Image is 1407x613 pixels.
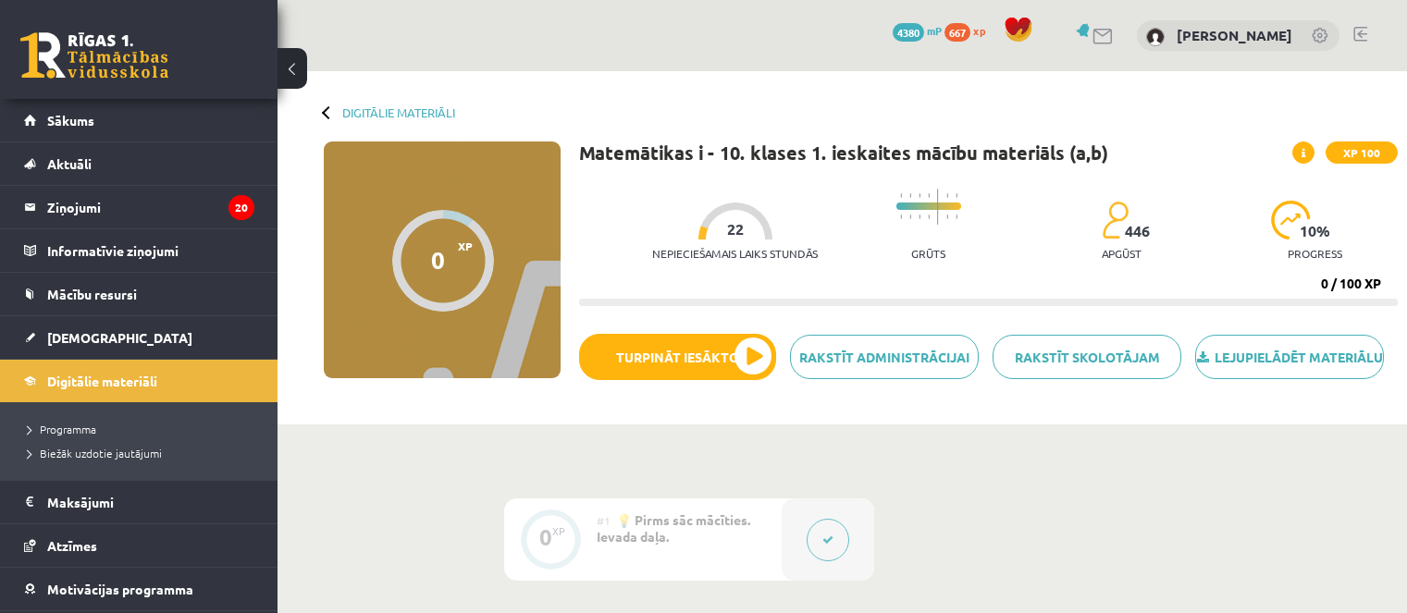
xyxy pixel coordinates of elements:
[937,189,939,225] img: icon-long-line-d9ea69661e0d244f92f715978eff75569469978d946b2353a9bb055b3ed8787d.svg
[47,286,137,302] span: Mācību resursi
[47,373,157,389] span: Digitālie materiāli
[47,186,254,228] legend: Ziņojumi
[47,155,92,172] span: Aktuāli
[790,335,979,379] a: Rakstīt administrācijai
[946,215,948,219] img: icon-short-line-57e1e144782c952c97e751825c79c345078a6d821885a25fce030b3d8c18986b.svg
[47,229,254,272] legend: Informatīvie ziņojumi
[24,481,254,523] a: Maksājumi
[28,421,259,437] a: Programma
[927,23,942,38] span: mP
[956,193,957,198] img: icon-short-line-57e1e144782c952c97e751825c79c345078a6d821885a25fce030b3d8c18986b.svg
[24,524,254,567] a: Atzīmes
[552,526,565,536] div: XP
[24,273,254,315] a: Mācību resursi
[909,193,911,198] img: icon-short-line-57e1e144782c952c97e751825c79c345078a6d821885a25fce030b3d8c18986b.svg
[28,446,162,460] span: Biežāk uzdotie jautājumi
[1300,223,1331,239] span: 10 %
[944,23,994,38] a: 667 xp
[47,537,97,554] span: Atzīmes
[909,215,911,219] img: icon-short-line-57e1e144782c952c97e751825c79c345078a6d821885a25fce030b3d8c18986b.svg
[24,186,254,228] a: Ziņojumi20
[928,193,930,198] img: icon-short-line-57e1e144782c952c97e751825c79c345078a6d821885a25fce030b3d8c18986b.svg
[652,247,818,260] p: Nepieciešamais laiks stundās
[1195,335,1384,379] a: Lejupielādēt materiālu
[1326,141,1398,164] span: XP 100
[28,422,96,436] span: Programma
[458,239,473,252] span: XP
[919,215,920,219] img: icon-short-line-57e1e144782c952c97e751825c79c345078a6d821885a25fce030b3d8c18986b.svg
[919,193,920,198] img: icon-short-line-57e1e144782c952c97e751825c79c345078a6d821885a25fce030b3d8c18986b.svg
[539,529,552,546] div: 0
[956,215,957,219] img: icon-short-line-57e1e144782c952c97e751825c79c345078a6d821885a25fce030b3d8c18986b.svg
[1146,28,1165,46] img: Diana Aleksandrova
[579,334,776,380] button: Turpināt iesākto
[1125,223,1150,239] span: 446
[24,229,254,272] a: Informatīvie ziņojumi
[928,215,930,219] img: icon-short-line-57e1e144782c952c97e751825c79c345078a6d821885a25fce030b3d8c18986b.svg
[24,142,254,185] a: Aktuāli
[900,215,902,219] img: icon-short-line-57e1e144782c952c97e751825c79c345078a6d821885a25fce030b3d8c18986b.svg
[944,23,970,42] span: 667
[47,112,94,129] span: Sākums
[47,481,254,523] legend: Maksājumi
[1271,201,1311,239] img: icon-progress-161ccf0a02000e728c5f80fcf4c31c7af3da0e1684b2b1d7c360e028c24a22f1.svg
[893,23,942,38] a: 4380 mP
[1177,26,1292,44] a: [PERSON_NAME]
[24,568,254,610] a: Motivācijas programma
[47,329,192,346] span: [DEMOGRAPHIC_DATA]
[597,513,611,528] span: #1
[20,32,168,79] a: Rīgas 1. Tālmācības vidusskola
[1102,247,1142,260] p: apgūst
[342,105,455,119] a: Digitālie materiāli
[24,360,254,402] a: Digitālie materiāli
[1288,247,1342,260] p: progress
[727,221,744,238] span: 22
[911,247,945,260] p: Grūts
[900,193,902,198] img: icon-short-line-57e1e144782c952c97e751825c79c345078a6d821885a25fce030b3d8c18986b.svg
[24,99,254,141] a: Sākums
[946,193,948,198] img: icon-short-line-57e1e144782c952c97e751825c79c345078a6d821885a25fce030b3d8c18986b.svg
[1102,201,1129,239] img: students-c634bb4e5e11cddfef0936a35e636f08e4e9abd3cc4e673bd6f9a4125e45ecb1.svg
[973,23,985,38] span: xp
[28,445,259,461] a: Biežāk uzdotie jautājumi
[431,246,445,274] div: 0
[47,581,193,597] span: Motivācijas programma
[24,316,254,359] a: [DEMOGRAPHIC_DATA]
[893,23,924,42] span: 4380
[579,141,1108,164] h1: Matemātikas i - 10. klases 1. ieskaites mācību materiāls (a,b)
[597,511,750,545] span: 💡 Pirms sāc mācīties. Ievada daļa.
[228,195,254,220] i: 20
[993,335,1181,379] a: Rakstīt skolotājam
